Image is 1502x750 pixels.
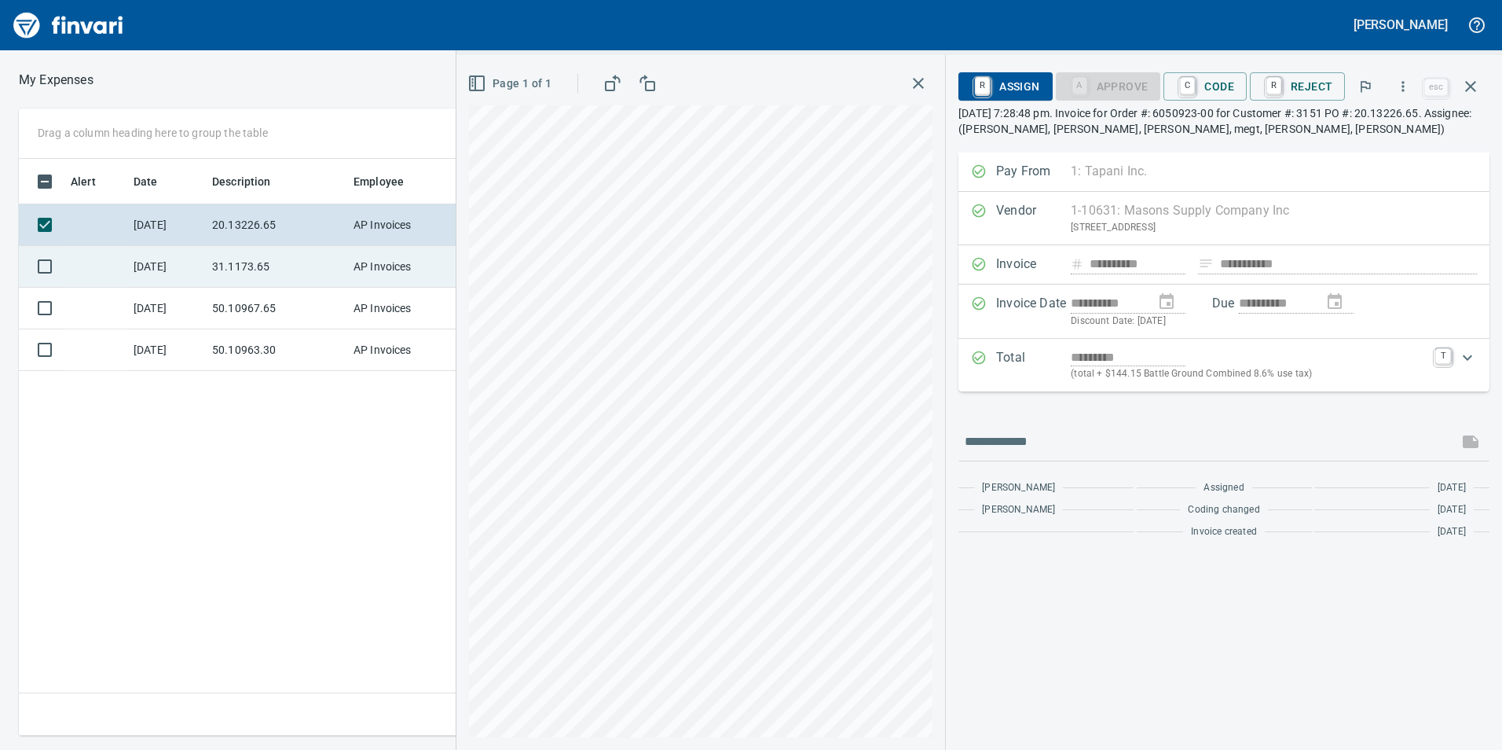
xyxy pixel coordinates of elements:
[971,73,1039,100] span: Assign
[347,288,465,329] td: AP Invoices
[127,329,206,371] td: [DATE]
[982,502,1055,518] span: [PERSON_NAME]
[127,204,206,246] td: [DATE]
[1262,73,1332,100] span: Reject
[1176,73,1234,100] span: Code
[996,348,1071,382] p: Total
[1438,524,1466,540] span: [DATE]
[134,172,178,191] span: Date
[1250,72,1345,101] button: RReject
[347,329,465,371] td: AP Invoices
[1452,423,1489,461] span: This records your message into the invoice and notifies anyone mentioned
[1354,17,1448,33] h5: [PERSON_NAME]
[206,204,347,246] td: 20.13226.65
[212,172,291,191] span: Description
[127,246,206,288] td: [DATE]
[206,288,347,329] td: 50.10967.65
[206,246,347,288] td: 31.1173.65
[958,72,1052,101] button: RAssign
[471,74,551,94] span: Page 1 of 1
[1056,79,1161,92] div: Coding Required
[71,172,96,191] span: Alert
[1180,77,1195,94] a: C
[71,172,116,191] span: Alert
[19,71,93,90] nav: breadcrumb
[1188,502,1259,518] span: Coding changed
[975,77,990,94] a: R
[206,329,347,371] td: 50.10963.30
[354,172,404,191] span: Employee
[347,204,465,246] td: AP Invoices
[958,105,1489,137] p: [DATE] 7:28:48 pm. Invoice for Order #: 6050923-00 for Customer #: 3151 PO #: 20.13226.65. Assign...
[1386,69,1420,104] button: More
[1435,348,1451,364] a: T
[1348,69,1383,104] button: Flag
[354,172,424,191] span: Employee
[958,339,1489,392] div: Expand
[9,6,127,44] img: Finvari
[212,172,271,191] span: Description
[1424,79,1448,96] a: esc
[982,480,1055,496] span: [PERSON_NAME]
[1203,480,1244,496] span: Assigned
[464,69,558,98] button: Page 1 of 1
[1350,13,1452,37] button: [PERSON_NAME]
[1266,77,1281,94] a: R
[1163,72,1247,101] button: CCode
[134,172,158,191] span: Date
[1191,524,1257,540] span: Invoice created
[38,125,268,141] p: Drag a column heading here to group the table
[1438,502,1466,518] span: [DATE]
[347,246,465,288] td: AP Invoices
[1438,480,1466,496] span: [DATE]
[1420,68,1489,105] span: Close invoice
[1071,366,1426,382] p: (total + $144.15 Battle Ground Combined 8.6% use tax)
[19,71,93,90] p: My Expenses
[127,288,206,329] td: [DATE]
